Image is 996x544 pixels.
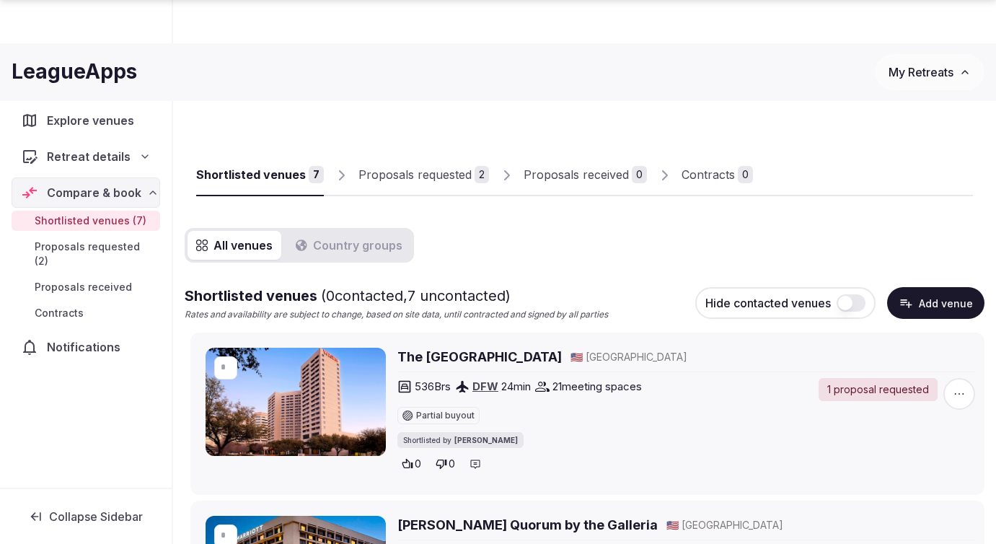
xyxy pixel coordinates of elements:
[12,58,137,86] h1: LeagueApps
[397,454,426,474] button: 0
[185,309,608,321] p: Rates and availability are subject to change, based on site data, until contracted and signed by ...
[887,287,984,319] button: Add venue
[321,287,511,304] span: ( 0 contacted, 7 uncontacted)
[454,435,518,445] span: [PERSON_NAME]
[586,350,687,364] span: [GEOGRAPHIC_DATA]
[449,457,455,471] span: 0
[47,148,131,165] span: Retreat details
[358,166,472,183] div: Proposals requested
[12,105,160,136] a: Explore venues
[49,509,143,524] span: Collapse Sidebar
[12,211,160,231] a: Shortlisted venues (7)
[666,519,679,531] span: 🇺🇸
[524,154,647,196] a: Proposals received0
[524,166,629,183] div: Proposals received
[287,231,411,260] button: Country groups
[819,378,938,401] a: 1 proposal requested
[705,296,831,310] span: Hide contacted venues
[475,166,489,183] div: 2
[35,214,146,228] span: Shortlisted venues (7)
[12,277,160,297] a: Proposals received
[196,166,306,183] div: Shortlisted venues
[47,112,140,129] span: Explore venues
[47,338,126,356] span: Notifications
[415,457,421,471] span: 0
[35,306,84,320] span: Contracts
[682,518,783,532] span: [GEOGRAPHIC_DATA]
[682,154,753,196] a: Contracts0
[415,379,451,394] span: 536 Brs
[501,379,531,394] span: 24 min
[35,240,154,268] span: Proposals requested (2)
[309,166,324,183] div: 7
[35,280,132,294] span: Proposals received
[185,287,511,304] span: Shortlisted venues
[47,184,141,201] span: Compare & book
[12,237,160,271] a: Proposals requested (2)
[431,454,459,474] button: 0
[472,380,498,393] a: DFW
[889,65,953,79] span: My Retreats
[196,154,324,196] a: Shortlisted venues7
[12,332,160,362] a: Notifications
[358,154,489,196] a: Proposals requested2
[12,303,160,323] a: Contracts
[12,501,160,532] button: Collapse Sidebar
[666,518,679,532] button: 🇺🇸
[397,516,658,534] a: [PERSON_NAME] Quorum by the Galleria
[552,379,642,394] span: 21 meeting spaces
[397,432,524,448] div: Shortlisted by
[397,348,562,366] a: The [GEOGRAPHIC_DATA]
[570,351,583,363] span: 🇺🇸
[738,166,753,183] div: 0
[206,348,386,456] img: The Westin Dallas Park Central
[570,350,583,364] button: 🇺🇸
[632,166,647,183] div: 0
[875,54,984,90] button: My Retreats
[416,411,475,420] span: Partial buyout
[188,231,281,260] button: All venues
[682,166,735,183] div: Contracts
